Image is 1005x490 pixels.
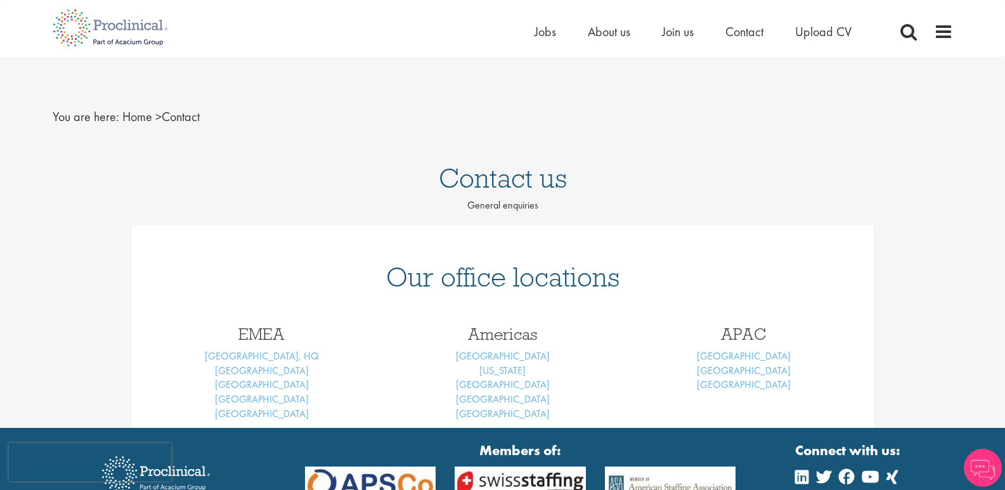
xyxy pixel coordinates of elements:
a: [GEOGRAPHIC_DATA] [697,364,791,377]
a: [GEOGRAPHIC_DATA] [697,378,791,391]
img: Chatbot [964,449,1002,487]
a: Jobs [535,23,556,40]
strong: Members of: [305,441,736,460]
h3: Americas [392,326,614,342]
a: [GEOGRAPHIC_DATA] [456,407,550,420]
h3: EMEA [151,326,373,342]
strong: Connect with us: [795,441,903,460]
h1: Our office locations [151,263,855,291]
a: Upload CV [795,23,852,40]
a: [GEOGRAPHIC_DATA] [215,392,309,406]
a: breadcrumb link to Home [122,108,152,125]
span: You are here: [53,108,119,125]
a: [GEOGRAPHIC_DATA] [456,378,550,391]
h3: APAC [633,326,855,342]
a: [GEOGRAPHIC_DATA] [456,392,550,406]
a: Join us [662,23,694,40]
span: > [155,108,162,125]
a: [GEOGRAPHIC_DATA], HQ [205,349,319,363]
iframe: reCAPTCHA [9,443,171,481]
a: About us [588,23,630,40]
a: [GEOGRAPHIC_DATA] [215,364,309,377]
a: Contact [725,23,763,40]
a: [GEOGRAPHIC_DATA] [456,349,550,363]
span: Contact [122,108,200,125]
a: [GEOGRAPHIC_DATA] [697,349,791,363]
a: [US_STATE] [479,364,526,377]
a: [GEOGRAPHIC_DATA] [215,407,309,420]
a: [GEOGRAPHIC_DATA] [215,378,309,391]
